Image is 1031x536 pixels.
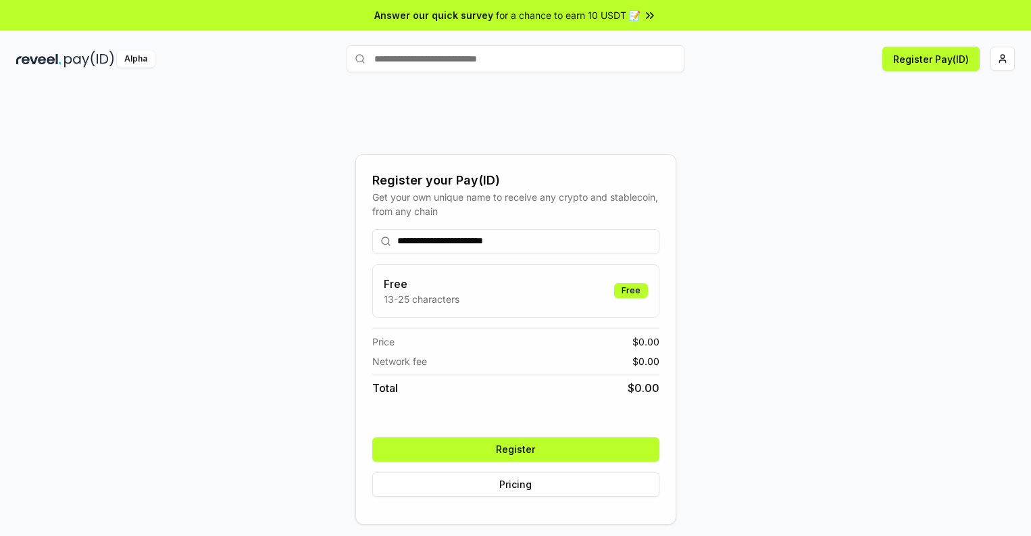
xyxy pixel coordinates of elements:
[117,51,155,68] div: Alpha
[372,190,659,218] div: Get your own unique name to receive any crypto and stablecoin, from any chain
[614,283,648,298] div: Free
[628,380,659,396] span: $ 0.00
[384,292,459,306] p: 13-25 characters
[16,51,61,68] img: reveel_dark
[632,354,659,368] span: $ 0.00
[374,8,493,22] span: Answer our quick survey
[372,380,398,396] span: Total
[882,47,980,71] button: Register Pay(ID)
[372,354,427,368] span: Network fee
[384,276,459,292] h3: Free
[372,472,659,497] button: Pricing
[632,335,659,349] span: $ 0.00
[64,51,114,68] img: pay_id
[496,8,640,22] span: for a chance to earn 10 USDT 📝
[372,335,395,349] span: Price
[372,437,659,462] button: Register
[372,171,659,190] div: Register your Pay(ID)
